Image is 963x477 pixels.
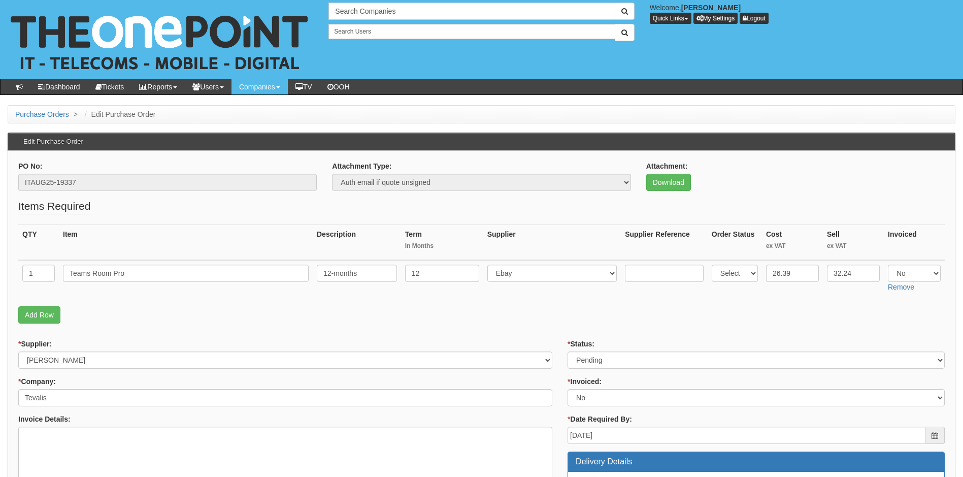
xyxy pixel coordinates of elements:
a: Users [185,79,231,94]
a: Logout [740,13,769,24]
label: Invoice Details: [18,414,71,424]
th: QTY [18,225,59,261]
label: Attachment Type: [332,161,391,171]
a: Companies [231,79,288,94]
a: Tickets [88,79,132,94]
a: Dashboard [30,79,88,94]
small: In Months [405,242,479,250]
input: Search Companies [328,3,615,20]
h3: Edit Purchase Order [18,133,88,150]
th: Supplier Reference [621,225,708,261]
label: Invoiced: [568,376,602,387]
span: > [71,110,80,118]
th: Item [59,225,313,261]
th: Invoiced [884,225,945,261]
li: Edit Purchase Order [82,109,156,119]
th: Order Status [708,225,762,261]
th: Term [401,225,483,261]
th: Cost [762,225,823,261]
th: Sell [823,225,884,261]
a: Download [646,174,691,191]
a: Add Row [18,306,60,324]
small: ex VAT [827,242,880,250]
th: Supplier [483,225,621,261]
legend: Items Required [18,199,90,214]
small: ex VAT [766,242,819,250]
a: My Settings [693,13,738,24]
a: TV [288,79,320,94]
a: Reports [131,79,185,94]
b: [PERSON_NAME] [681,4,741,12]
h3: Delivery Details [576,457,937,466]
a: Purchase Orders [15,110,69,118]
label: Supplier: [18,339,52,349]
a: OOH [320,79,357,94]
a: Remove [888,283,914,291]
label: Company: [18,376,56,387]
input: Search Users [328,24,615,39]
div: Welcome, [642,3,963,24]
label: Attachment: [646,161,688,171]
button: Quick Links [650,13,691,24]
label: Status: [568,339,594,349]
label: Date Required By: [568,414,632,424]
label: PO No: [18,161,42,171]
th: Description [313,225,401,261]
